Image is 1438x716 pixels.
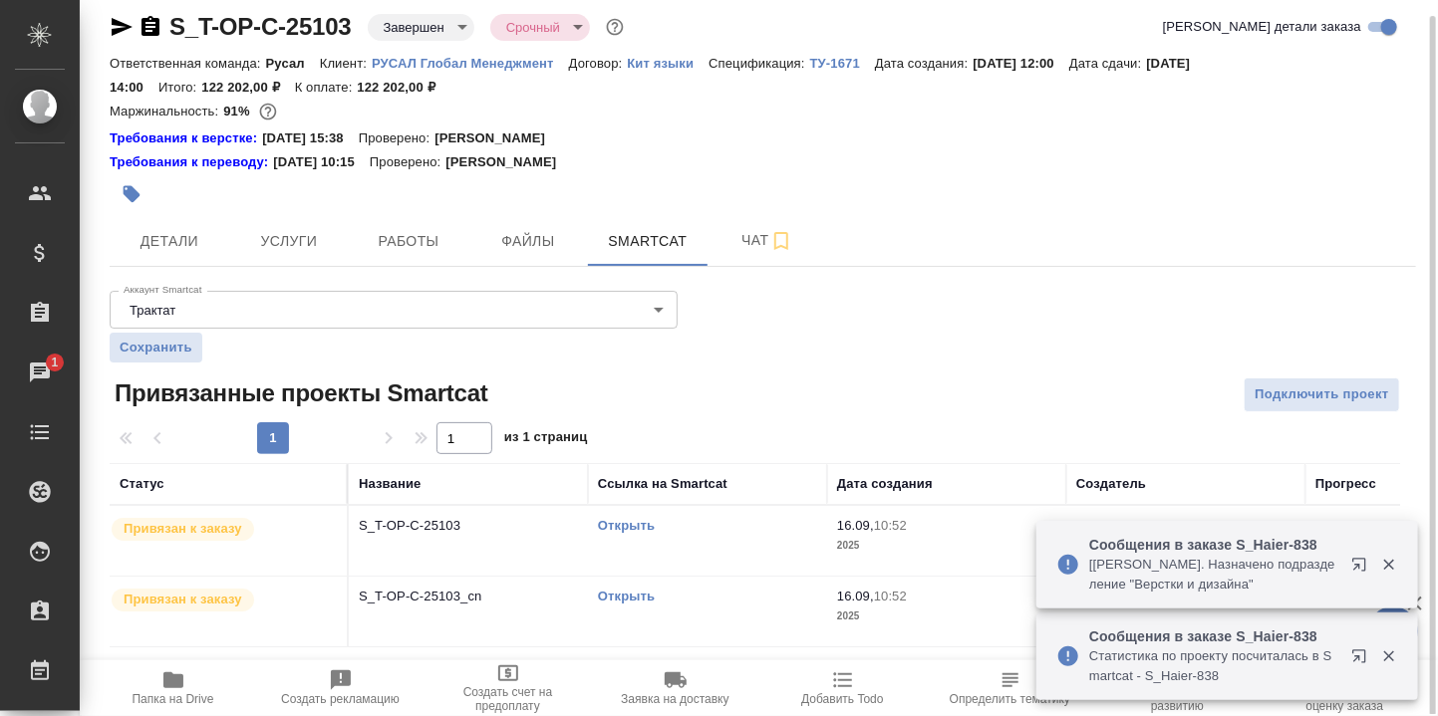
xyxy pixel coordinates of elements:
[1163,17,1361,37] span: [PERSON_NAME] детали заказа
[1244,377,1400,412] button: Подключить проект
[320,56,372,71] p: Клиент:
[110,56,266,71] p: Ответственная команда:
[124,590,242,609] p: Привязан к заказу
[1368,647,1409,665] button: Закрыть
[372,56,569,71] p: РУСАЛ Глобал Менеджмент
[139,15,162,39] button: Скопировать ссылку
[357,80,449,95] p: 122 202,00 ₽
[1089,555,1338,595] p: [[PERSON_NAME]. Назначено подразделение "Верстки и дизайна"
[874,518,907,533] p: 10:52
[837,606,1056,626] p: 2025
[627,56,709,71] p: Кит языки
[110,15,134,39] button: Скопировать ссылку для ЯМессенджера
[434,128,560,148] p: [PERSON_NAME]
[122,229,217,254] span: Детали
[837,589,874,603] p: 16.09,
[1076,474,1146,494] div: Создатель
[810,54,875,71] a: ТУ-1671
[241,229,337,254] span: Услуги
[810,56,875,71] p: ТУ-1671
[801,692,883,706] span: Добавить Todo
[110,152,273,172] div: Нажми, чтобы открыть папку с инструкцией
[110,377,488,409] span: Привязанные проекты Smartcat
[1315,474,1376,494] div: Прогресс
[359,516,578,536] p: S_T-OP-C-25103
[973,56,1069,71] p: [DATE] 12:00
[110,291,678,329] div: Трактат
[769,229,793,253] svg: Подписаться
[950,692,1070,706] span: Определить тематику
[133,692,214,706] span: Папка на Drive
[592,660,759,716] button: Заявка на доставку
[837,536,1056,556] p: 2025
[598,589,655,603] a: Открыть
[201,80,294,95] p: 122 202,00 ₽
[500,19,566,36] button: Срочный
[5,348,75,397] a: 1
[295,80,358,95] p: К оплате:
[1368,556,1409,574] button: Закрыть
[368,14,474,41] div: Завершен
[445,152,571,172] p: [PERSON_NAME]
[273,152,370,172] p: [DATE] 10:15
[370,152,446,172] p: Проверено:
[158,80,201,95] p: Итого:
[124,302,181,319] button: Трактат
[719,228,815,253] span: Чат
[110,128,262,148] a: Требования к верстке:
[875,56,973,71] p: Дата создания:
[378,19,450,36] button: Завершен
[480,229,576,254] span: Файлы
[359,474,421,494] div: Название
[837,518,874,533] p: 16.09,
[1339,636,1387,684] button: Открыть в новой вкладке
[927,660,1094,716] button: Определить тематику
[257,660,425,716] button: Создать рекламацию
[110,128,262,148] div: Нажми, чтобы открыть папку с инструкцией
[359,128,435,148] p: Проверено:
[223,104,254,119] p: 91%
[874,589,907,603] p: 10:52
[490,14,590,41] div: Завершен
[110,172,153,216] button: Добавить тэг
[569,56,628,71] p: Договор:
[281,692,400,706] span: Создать рекламацию
[90,660,257,716] button: Папка на Drive
[262,128,359,148] p: [DATE] 15:38
[598,518,655,533] a: Открыть
[600,229,696,254] span: Smartcat
[169,13,352,40] a: S_T-OP-C-25103
[436,685,580,713] span: Создать счет на предоплату
[372,54,569,71] a: РУСАЛ Глобал Менеджмент
[1089,646,1338,686] p: Cтатистика по проекту посчиталась в Smartcat - S_Haier-838
[124,519,242,539] p: Привязан к заказу
[120,474,164,494] div: Статус
[359,587,578,606] p: S_T-OP-C-25103_сn
[627,54,709,71] a: Кит языки
[120,338,192,358] span: Сохранить
[110,333,202,362] button: Сохранить
[621,692,728,706] span: Заявка на доставку
[110,152,273,172] a: Требования к переводу:
[425,660,592,716] button: Создать счет на предоплату
[1089,626,1338,646] p: Сообщения в заказе S_Haier-838
[39,353,70,372] span: 1
[361,229,456,254] span: Работы
[759,660,927,716] button: Добавить Todo
[1089,535,1338,555] p: Сообщения в заказе S_Haier-838
[1069,56,1146,71] p: Дата сдачи:
[504,425,588,454] span: из 1 страниц
[1339,545,1387,593] button: Открыть в новой вкладке
[1255,383,1389,406] span: Подключить проект
[598,474,727,494] div: Ссылка на Smartcat
[837,474,933,494] div: Дата создания
[709,56,809,71] p: Спецификация:
[266,56,320,71] p: Русал
[110,104,223,119] p: Маржинальность:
